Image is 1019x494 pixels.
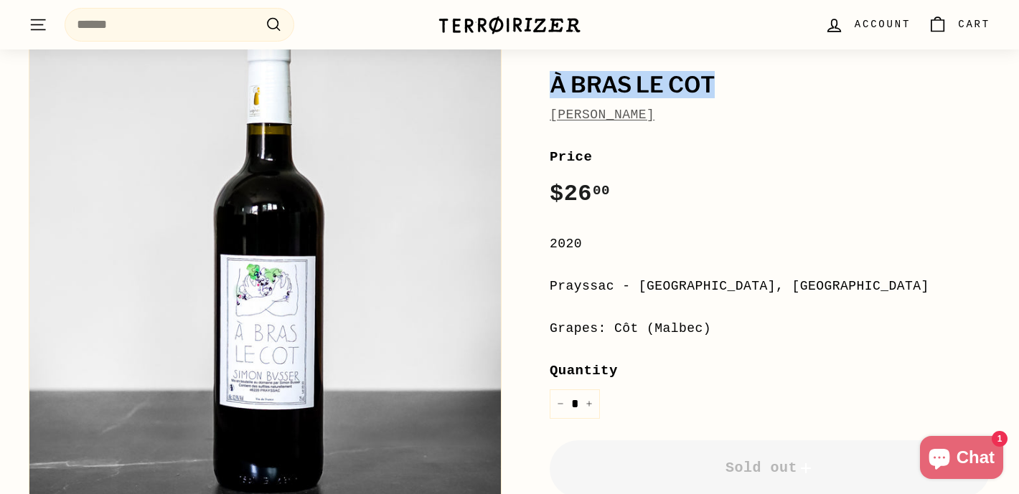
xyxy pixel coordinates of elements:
span: Cart [958,16,990,32]
div: 2020 [550,234,990,255]
a: Account [816,4,919,46]
button: Reduce item quantity by one [550,389,571,419]
div: Grapes: Côt (Malbec) [550,318,990,339]
span: Account [855,16,911,32]
label: Price [550,146,990,168]
a: Cart [919,4,999,46]
div: Prayssac - [GEOGRAPHIC_DATA], [GEOGRAPHIC_DATA] [550,276,990,297]
h1: À Bras le Cot [550,73,990,98]
input: quantity [550,389,600,419]
sup: 00 [593,183,610,199]
button: Increase item quantity by one [578,389,600,419]
span: $26 [550,181,610,207]
inbox-online-store-chat: Shopify online store chat [916,436,1008,483]
span: Sold out [725,460,814,476]
label: Quantity [550,360,990,381]
a: [PERSON_NAME] [550,108,654,122]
